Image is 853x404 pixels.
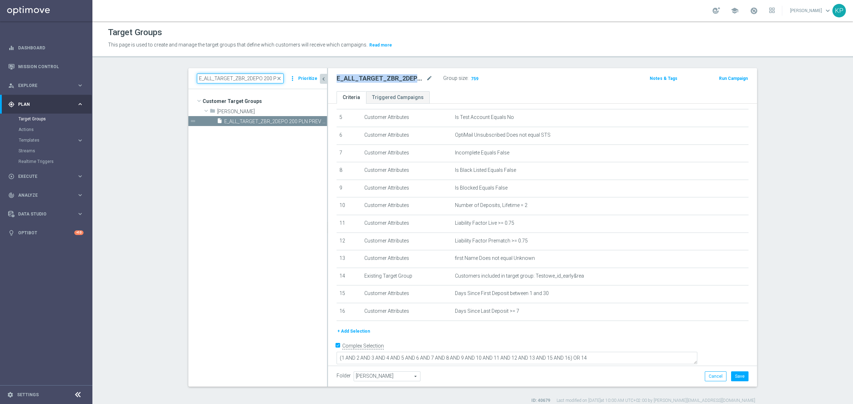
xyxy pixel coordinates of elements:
span: Is Black Listed Equals False [455,167,516,173]
div: Target Groups [18,114,92,124]
i: gps_fixed [8,101,15,108]
button: + Add Selection [337,327,371,335]
i: more_vert [289,73,296,83]
td: Customer Attributes [361,250,452,268]
button: chevron_left [320,74,327,84]
span: keyboard_arrow_down [824,7,832,15]
td: 12 [337,233,361,250]
div: Optibot [8,223,84,242]
i: keyboard_arrow_right [77,192,84,198]
button: lightbulb Optibot +10 [8,230,84,236]
span: Days Since First Deposit between 1 and 30 [455,290,549,296]
td: 14 [337,268,361,285]
label: Last modified on [DATE] at 10:00 AM UTC+02:00 by [PERSON_NAME][EMAIL_ADDRESS][DOMAIN_NAME] [557,398,755,404]
label: ID: 40679 [531,398,550,404]
i: keyboard_arrow_right [77,82,84,89]
i: insert_drive_file [217,118,222,126]
i: chevron_left [320,76,327,82]
span: Number of Deposits, Lifetime = 2 [455,202,527,208]
span: And&#x17C;elika B. [217,109,327,115]
i: folder [210,108,215,116]
i: keyboard_arrow_right [77,211,84,217]
a: Optibot [18,223,74,242]
div: Realtime Triggers [18,156,92,167]
span: Explore [18,83,77,88]
td: Customer Attributes [361,233,452,250]
i: lightbulb [8,230,15,236]
a: Actions [18,127,74,132]
div: play_circle_outline Execute keyboard_arrow_right [8,174,84,179]
span: Customers included in target group: Testowe_id_early&rea [455,273,584,279]
span: This page is used to create and manage the target groups that define which customers will receive... [108,42,368,48]
i: track_changes [8,192,15,198]
td: 10 [337,197,361,215]
td: 6 [337,127,361,144]
td: Customer Attributes [361,285,452,303]
td: 16 [337,303,361,321]
a: Streams [18,148,74,154]
div: Actions [18,124,92,135]
span: school [731,7,739,15]
label: : [467,75,468,81]
button: Save [731,371,749,381]
span: Is Blocked Equals False [455,185,508,191]
button: Cancel [705,371,726,381]
button: Notes & Tags [649,75,678,82]
td: 5 [337,109,361,127]
td: 15 [337,285,361,303]
i: keyboard_arrow_right [77,137,84,144]
a: [PERSON_NAME]keyboard_arrow_down [789,5,832,16]
div: Templates [19,138,77,142]
div: Streams [18,146,92,156]
td: Customer Attributes [361,109,452,127]
span: Customer Target Groups [203,96,327,106]
div: Templates keyboard_arrow_right [18,137,84,143]
span: Templates [19,138,70,142]
td: Customer Attributes [361,215,452,233]
i: equalizer [8,45,15,51]
i: keyboard_arrow_right [77,101,84,108]
span: Analyze [18,193,77,197]
span: close [276,76,282,81]
span: Days Since Last Deposit >= 7 [455,308,519,314]
td: 7 [337,144,361,162]
h2: E_ALL_TARGET_ZBR_2DEPO 200 PLN PREV MONTH_220825 [337,74,425,83]
span: OptiMail Unsubscribed Does not equal STS [455,132,551,138]
div: Mission Control [8,57,84,76]
div: Explore [8,82,77,89]
a: Settings [17,393,39,397]
div: Plan [8,101,77,108]
a: Dashboard [18,38,84,57]
span: Execute [18,174,77,179]
td: Customer Attributes [361,162,452,180]
label: Folder [337,373,351,379]
div: Templates [18,135,92,146]
span: Is Test Account Equals No [455,114,514,120]
i: keyboard_arrow_right [77,173,84,180]
button: Prioritize [297,74,318,83]
button: track_changes Analyze keyboard_arrow_right [8,192,84,198]
span: E_ALL_TARGET_ZBR_2DEPO 200 PLN PREV MONTH_220825 [224,119,327,125]
div: Data Studio [8,211,77,217]
div: gps_fixed Plan keyboard_arrow_right [8,102,84,107]
button: equalizer Dashboard [8,45,84,51]
div: Analyze [8,192,77,198]
td: 13 [337,250,361,268]
td: Customer Attributes [361,127,452,144]
span: first Name Does not equal Unknown [455,255,535,261]
span: Liability Factor Live >= 0.75 [455,220,514,226]
td: Customer Attributes [361,303,452,321]
i: play_circle_outline [8,173,15,180]
span: Liability Factor Prematch >= 0.75 [455,238,528,244]
span: Plan [18,102,77,107]
a: Triggered Campaigns [366,91,430,104]
td: 8 [337,162,361,180]
td: 11 [337,215,361,233]
label: Group size [443,75,467,81]
a: Mission Control [18,57,84,76]
td: Customer Attributes [361,144,452,162]
a: Target Groups [18,116,74,122]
